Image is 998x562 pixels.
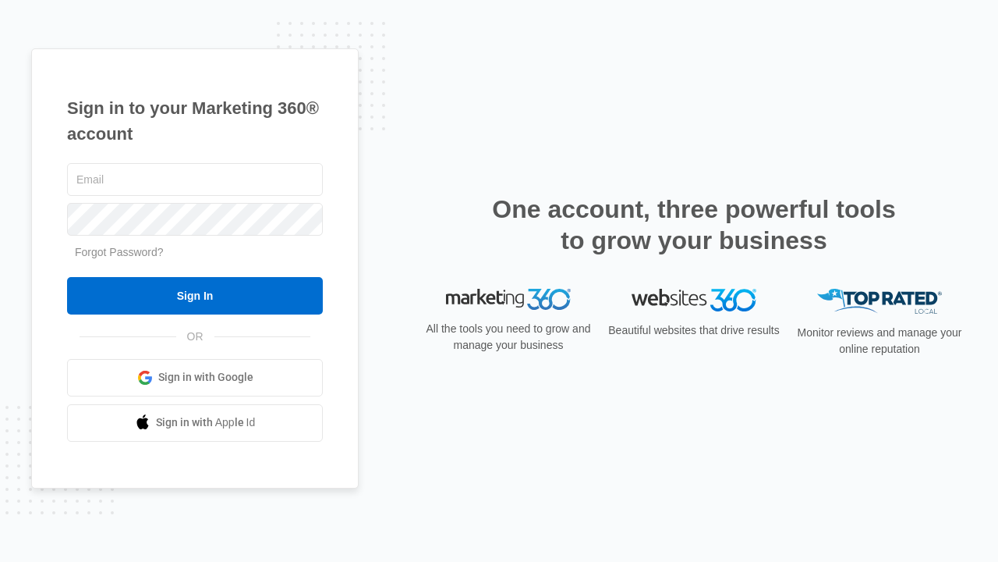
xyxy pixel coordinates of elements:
[446,289,571,311] img: Marketing 360
[817,289,942,315] img: Top Rated Local
[607,322,781,339] p: Beautiful websites that drive results
[67,95,323,147] h1: Sign in to your Marketing 360® account
[632,289,756,311] img: Websites 360
[67,404,323,442] a: Sign in with Apple Id
[67,359,323,397] a: Sign in with Google
[792,325,967,357] p: Monitor reviews and manage your online reputation
[421,321,596,354] p: All the tools you need to grow and manage your business
[487,194,901,256] h2: One account, three powerful tools to grow your business
[158,369,253,386] span: Sign in with Google
[75,246,164,258] a: Forgot Password?
[156,414,256,431] span: Sign in with Apple Id
[176,329,214,345] span: OR
[67,163,323,196] input: Email
[67,277,323,315] input: Sign In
